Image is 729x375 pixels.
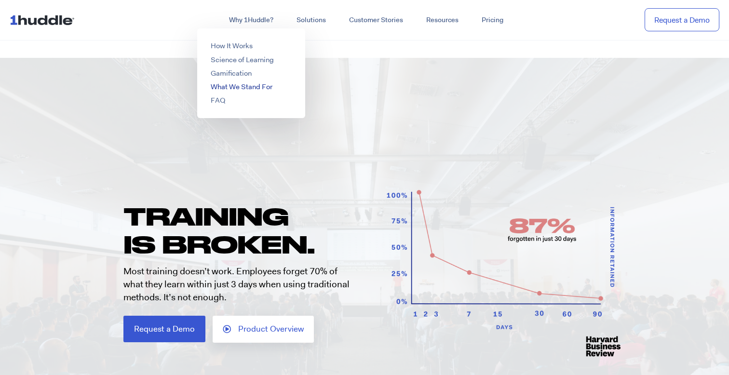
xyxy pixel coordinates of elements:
[123,202,364,258] h1: Training is Broken.
[134,325,195,333] span: Request a Demo
[10,11,79,29] img: ...
[213,316,314,343] a: Product Overview
[238,325,304,334] span: Product Overview
[285,12,337,29] a: Solutions
[217,12,285,29] a: Why 1Huddle?
[211,41,253,51] a: How It Works
[123,265,355,304] p: Most training doesn’t work. Employees forget 70% of what they learn within just 3 days when using...
[645,8,719,32] a: Request a Demo
[211,68,252,78] a: Gamification
[211,95,225,105] a: FAQ
[211,82,272,92] a: What We Stand For
[415,12,470,29] a: Resources
[123,316,205,342] a: Request a Demo
[470,12,515,29] a: Pricing
[211,55,274,65] a: Science of Learning
[337,12,415,29] a: Customer Stories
